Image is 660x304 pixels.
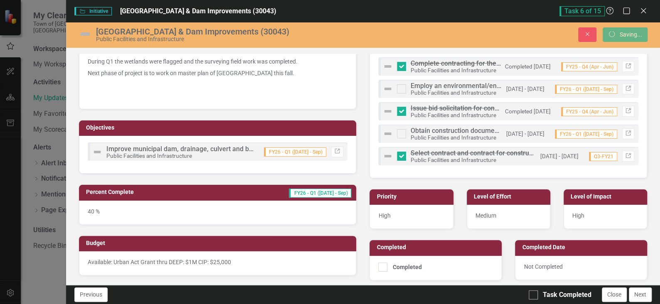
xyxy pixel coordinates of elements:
[383,106,393,116] img: Not Defined
[410,157,496,163] small: Public Facilities and Infrastructure
[106,145,307,153] span: Improve municipal dam, drainage, culvert and bridge infrastructure
[383,151,393,161] img: Not Defined
[410,127,623,135] span: Obtain construction documents for [GEOGRAPHIC_DATA] & Dam Project
[555,130,617,139] span: FY26 - Q1 ([DATE] - Sep)
[377,194,449,200] h3: Priority
[559,6,605,16] span: Task 6 of 15
[571,194,643,200] h3: Level of Impact
[629,287,652,302] button: Next
[561,107,617,116] span: FY25 - Q4 (Apr - Jun)
[86,189,201,195] h3: Percent Complete
[88,67,348,79] p: Next phase of project is to work on master plan of [GEOGRAPHIC_DATA] this fall.
[383,61,393,71] img: Not Defined
[410,112,496,118] small: Public Facilities and Infrastructure
[88,259,231,265] span: Available: Urban Act Grant thru DEEP: $1M CIP: $25,000
[474,194,546,200] h3: Level of Effort
[378,212,390,219] span: High
[96,27,396,36] div: [GEOGRAPHIC_DATA] & Dam Improvements (30043)
[74,287,108,302] button: Previous
[515,256,647,280] div: Not Completed
[505,63,551,71] small: Completed [DATE]
[289,189,351,198] span: FY26 - Q1 ([DATE] - Sep)
[522,244,643,250] h3: Completed Date
[88,57,348,67] p: During Q1 the wetlands were flagged and the surveying field work was completed.
[475,212,496,219] span: Medium
[506,85,544,93] small: [DATE] - [DATE]
[543,290,591,300] div: Task Completed
[86,125,352,131] h3: Objectives
[86,240,352,246] h3: Budget
[410,134,496,141] small: Public Facilities and Infrastructure
[74,7,112,15] span: Initiative
[410,89,496,96] small: Public Facilities and Infrastructure
[561,62,617,71] span: FY25 - Q4 (Apr - Jun)
[96,36,396,42] div: Public Facilities and Infrastructure
[506,130,544,138] small: [DATE] - [DATE]
[555,85,617,94] span: FY26 - Q1 ([DATE] - Sep)
[79,201,357,225] div: 40 %
[540,152,579,160] small: [DATE] - [DATE]
[383,84,393,94] img: Not Defined
[572,212,584,219] span: High
[264,147,326,157] span: FY26 - Q1 ([DATE] - Sep)
[589,152,617,161] span: Q3-FY21
[383,129,393,139] img: Not Defined
[602,287,627,302] button: Close
[603,27,648,42] button: Saving...
[410,67,496,74] small: Public Facilities and Infrastructure
[92,147,102,157] img: Not Defined
[505,108,551,115] small: Completed [DATE]
[106,152,192,159] small: Public Facilities and Infrastructure
[120,7,276,15] span: [GEOGRAPHIC_DATA] & Dam Improvements (30043)
[79,27,92,41] img: Not Defined
[410,59,651,67] span: Complete contracting for the [GEOGRAPHIC_DATA] & Dam Improvements Project
[377,244,497,250] h3: Completed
